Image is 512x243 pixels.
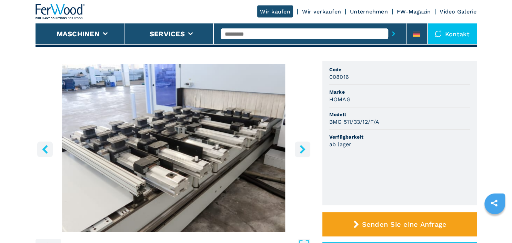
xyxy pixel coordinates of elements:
span: Code [329,66,470,73]
a: Unternehmen [350,8,388,15]
img: Kontakt [435,30,442,37]
span: Verfügbarkeit [329,133,470,140]
h3: 008016 [329,73,349,81]
h3: ab lager [329,140,352,148]
a: Video Galerie [440,8,476,15]
a: FW-Magazin [397,8,431,15]
iframe: Chat [483,212,507,238]
h3: HOMAG [329,95,351,103]
button: Senden Sie eine Anfrage [322,212,477,236]
img: 5-Achs-Bearbeitungszentrum HOMAG BMG 511/33/12/F/A [36,64,312,232]
h3: BMG 511/33/12/F/A [329,118,379,126]
button: left-button [37,141,53,157]
img: Ferwood [36,4,85,19]
span: Modell [329,111,470,118]
button: submit-button [388,26,399,42]
span: Marke [329,88,470,95]
button: right-button [295,141,310,157]
span: Senden Sie eine Anfrage [362,220,446,228]
button: Services [150,30,185,38]
div: Go to Slide 6 [36,64,312,232]
a: Wir verkaufen [302,8,341,15]
button: Maschinen [57,30,100,38]
a: sharethis [485,195,503,212]
a: Wir kaufen [257,6,293,18]
div: Kontakt [428,24,477,44]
